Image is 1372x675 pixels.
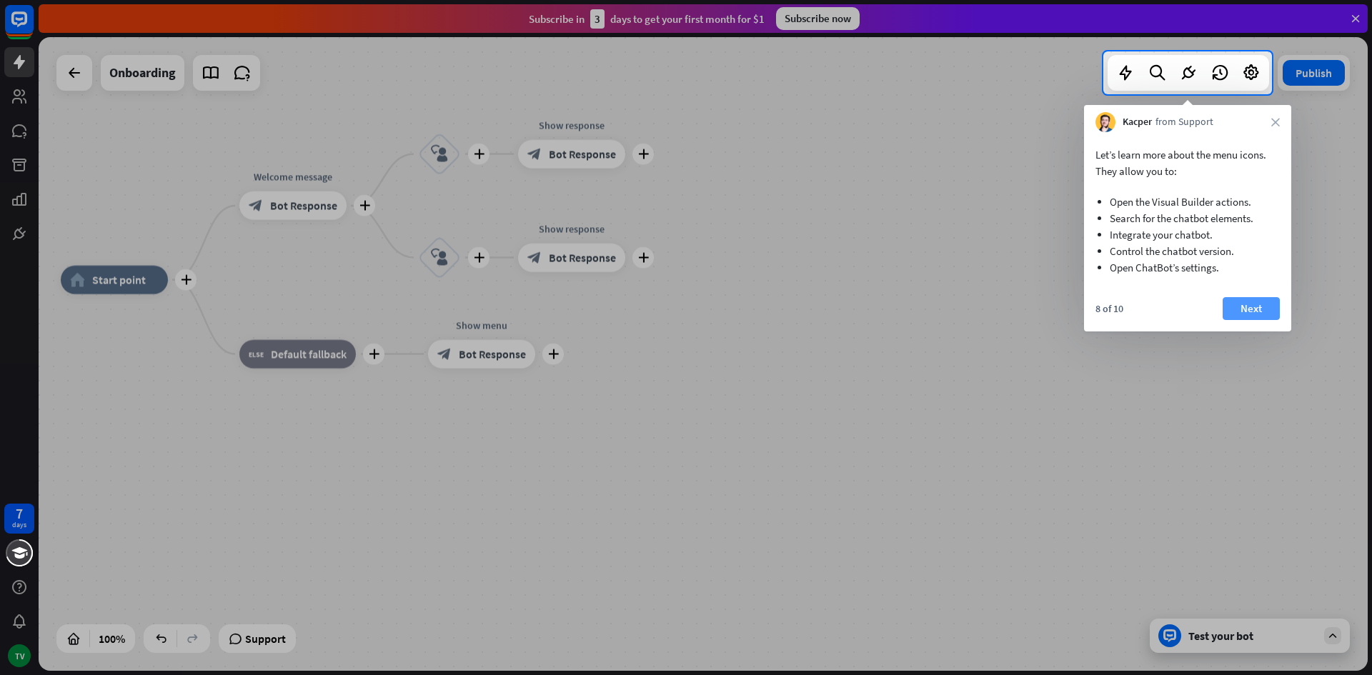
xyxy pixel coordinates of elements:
[1110,259,1266,276] li: Open ChatBot’s settings.
[1223,297,1280,320] button: Next
[1095,146,1280,179] p: Let’s learn more about the menu icons. They allow you to:
[1271,118,1280,126] i: close
[1110,243,1266,259] li: Control the chatbot version.
[1110,194,1266,210] li: Open the Visual Builder actions.
[1123,115,1152,129] span: Kacper
[11,6,54,49] button: Open LiveChat chat widget
[1110,210,1266,226] li: Search for the chatbot elements.
[1155,115,1213,129] span: from Support
[1110,226,1266,243] li: Integrate your chatbot.
[1095,302,1123,315] div: 8 of 10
